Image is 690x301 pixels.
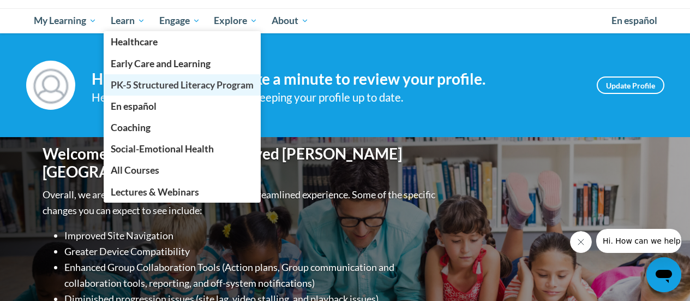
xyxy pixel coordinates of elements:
span: En español [111,101,157,112]
img: Profile Image [26,61,75,110]
span: Early Care and Learning [111,58,211,69]
a: Lectures & Webinars [104,181,261,203]
a: Learn [104,8,152,33]
span: Explore [214,14,257,27]
div: Main menu [26,8,664,33]
a: About [265,8,316,33]
span: Engage [159,14,200,27]
a: All Courses [104,160,261,181]
h1: Welcome to the new and improved [PERSON_NAME][GEOGRAPHIC_DATA] [43,145,438,181]
a: En español [104,96,261,117]
h4: Hi [PERSON_NAME]! Take a minute to review your profile. [92,70,580,88]
a: Social-Emotional Health [104,138,261,160]
a: Healthcare [104,31,261,52]
span: Coaching [111,122,151,133]
span: Hi. How can we help? [7,8,88,16]
span: My Learning [34,14,97,27]
span: All Courses [111,164,159,176]
p: Overall, we are proud to provide you with a more streamlined experience. Some of the specific cha... [43,187,438,219]
a: My Learning [27,8,104,33]
li: Greater Device Compatibility [64,244,438,259]
span: Lectures & Webinars [111,186,199,198]
iframe: Close message [570,231,592,253]
a: PK-5 Structured Literacy Program [104,74,261,96]
span: PK-5 Structured Literacy Program [111,79,254,91]
a: Early Care and Learning [104,53,261,74]
a: Coaching [104,117,261,138]
li: Improved Site Navigation [64,228,438,244]
a: Explore [207,8,265,33]
a: En español [604,9,664,32]
iframe: Button to launch messaging window [646,257,681,292]
a: Update Profile [597,76,664,94]
li: Enhanced Group Collaboration Tools (Action plans, Group communication and collaboration tools, re... [64,259,438,291]
span: Learn [111,14,145,27]
span: About [272,14,309,27]
iframe: Message from company [596,229,681,253]
span: En español [611,15,657,26]
span: Social-Emotional Health [111,143,214,155]
div: Help improve your experience by keeping your profile up to date. [92,88,580,107]
a: Engage [152,8,207,33]
span: Healthcare [111,36,158,48]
